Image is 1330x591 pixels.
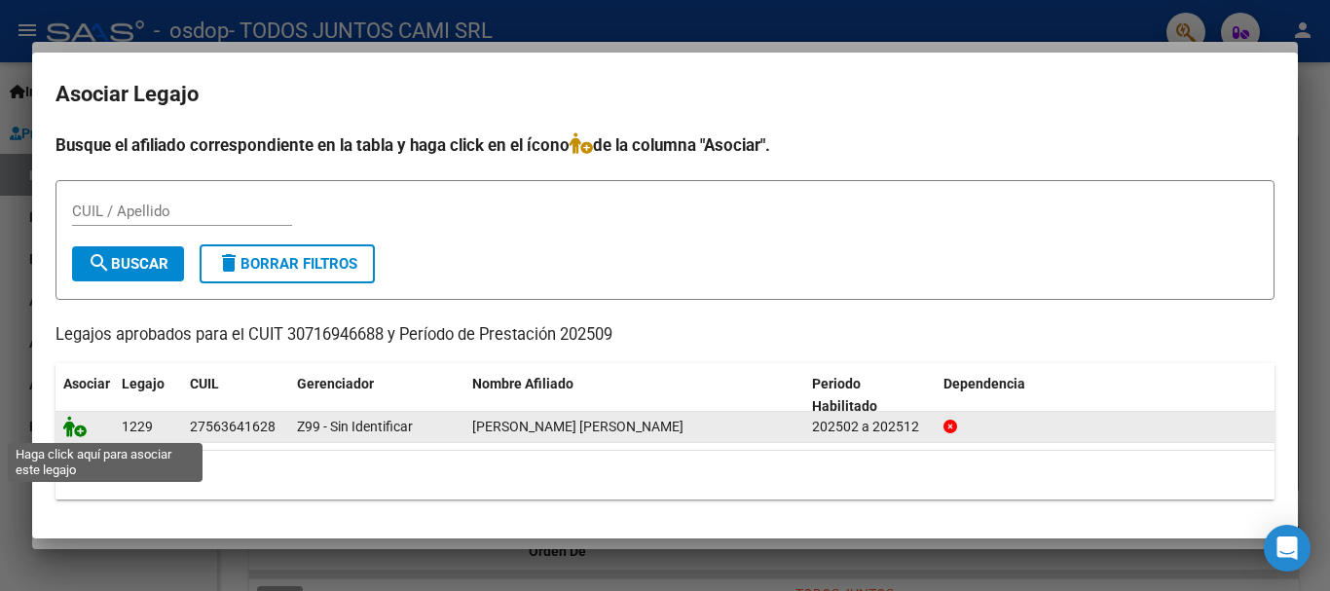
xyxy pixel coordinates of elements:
[72,246,184,281] button: Buscar
[289,363,464,427] datatable-header-cell: Gerenciador
[190,376,219,391] span: CUIL
[936,363,1275,427] datatable-header-cell: Dependencia
[1264,525,1311,572] div: Open Intercom Messenger
[55,451,1275,499] div: 1 registros
[217,251,240,275] mat-icon: delete
[88,255,168,273] span: Buscar
[812,416,928,438] div: 202502 a 202512
[472,419,683,434] span: TORRES BARRIOS MILENA LUJAN
[55,76,1275,113] h2: Asociar Legajo
[464,363,804,427] datatable-header-cell: Nombre Afiliado
[217,255,357,273] span: Borrar Filtros
[200,244,375,283] button: Borrar Filtros
[804,363,936,427] datatable-header-cell: Periodo Habilitado
[88,251,111,275] mat-icon: search
[63,376,110,391] span: Asociar
[472,376,573,391] span: Nombre Afiliado
[122,419,153,434] span: 1229
[55,363,114,427] datatable-header-cell: Asociar
[114,363,182,427] datatable-header-cell: Legajo
[55,323,1275,348] p: Legajos aprobados para el CUIT 30716946688 y Período de Prestación 202509
[190,416,276,438] div: 27563641628
[182,363,289,427] datatable-header-cell: CUIL
[297,419,413,434] span: Z99 - Sin Identificar
[812,376,877,414] span: Periodo Habilitado
[55,132,1275,158] h4: Busque el afiliado correspondiente en la tabla y haga click en el ícono de la columna "Asociar".
[122,376,165,391] span: Legajo
[297,376,374,391] span: Gerenciador
[943,376,1025,391] span: Dependencia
